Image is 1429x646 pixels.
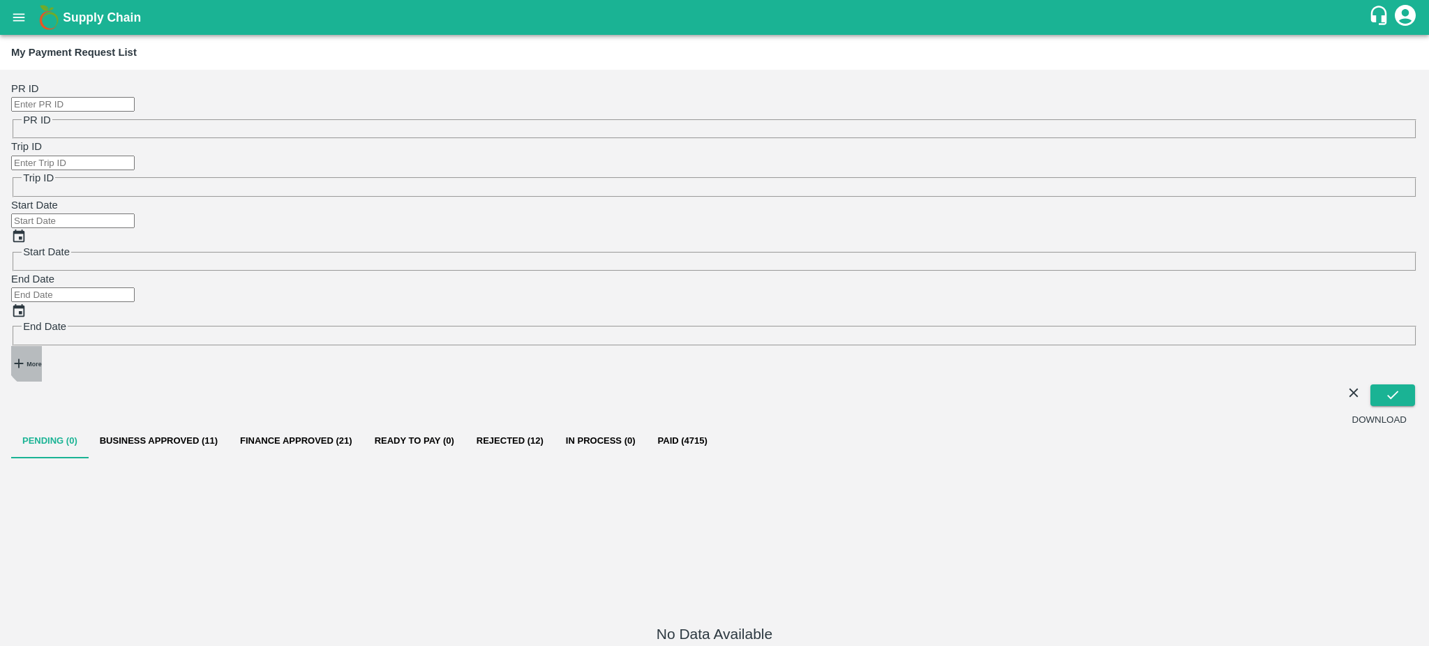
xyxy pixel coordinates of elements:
[555,425,647,458] button: In Process (0)
[11,141,42,152] label: Trip ID
[23,114,51,126] span: PR ID
[11,425,89,458] button: Pending (0)
[11,346,42,382] button: More
[1393,3,1418,32] div: account of current user
[11,83,39,94] label: PR ID
[35,3,63,31] img: logo
[11,43,137,61] div: My Payment Request List
[63,10,141,24] b: Supply Chain
[11,156,135,170] input: Enter Trip ID
[3,1,35,33] button: open drawer
[89,425,229,458] button: Business Approved (11)
[364,425,465,458] button: Ready To Pay (0)
[11,287,135,302] input: End Date
[11,273,54,285] label: End Date
[23,246,70,257] span: Start Date
[23,172,54,183] span: Trip ID
[23,321,66,332] span: End Date
[229,425,364,458] button: Finance Approved (21)
[11,97,135,112] input: Enter PR ID
[465,425,555,458] button: Rejected (12)
[657,624,772,644] h5: No Data Available
[63,8,1368,27] a: Supply Chain
[11,213,135,228] input: Start Date
[1368,5,1393,30] div: customer-support
[647,425,719,458] button: Paid (4715)
[11,200,58,211] label: Start Date
[1352,414,1407,425] button: DOWNLOAD
[27,361,41,368] strong: More
[11,303,27,319] button: Choose date
[11,229,27,244] button: Choose date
